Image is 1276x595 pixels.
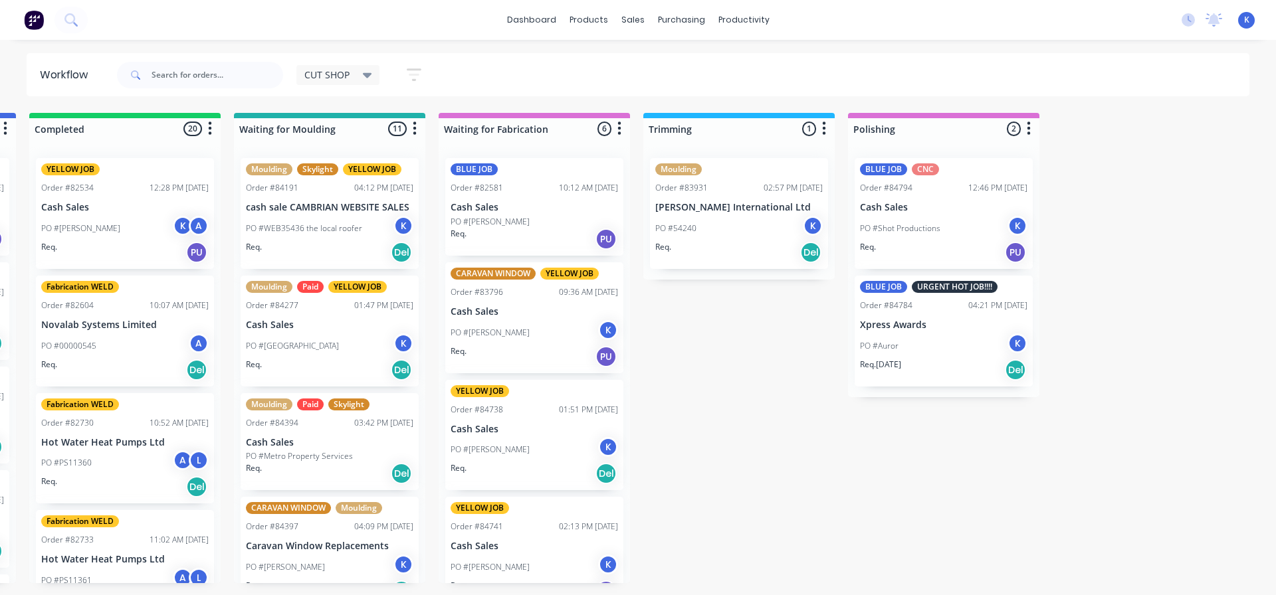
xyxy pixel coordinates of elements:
div: K [598,437,618,457]
div: K [173,216,193,236]
p: Cash Sales [451,424,618,435]
div: Order #82581 [451,182,503,194]
div: productivity [712,10,776,30]
p: PO #[PERSON_NAME] [451,444,530,456]
div: K [1008,216,1027,236]
p: PO #[PERSON_NAME] [451,216,530,228]
div: Fabrication WELDOrder #8273010:52 AM [DATE]Hot Water Heat Pumps LtdPO #PS11360ALReq.Del [36,393,214,504]
div: Fabrication WELDOrder #8260410:07 AM [DATE]Novalab Systems LimitedPO #00000545AReq.Del [36,276,214,386]
div: 01:47 PM [DATE] [354,299,413,311]
div: 12:28 PM [DATE] [150,182,209,194]
div: Del [595,463,617,484]
div: MouldingSkylightYELLOW JOBOrder #8419104:12 PM [DATE]cash sale CAMBRIAN WEBSITE SALESPO #WEB35436... [241,158,419,269]
div: Moulding [246,163,292,175]
div: Order #83796 [451,286,503,298]
div: Del [391,242,412,263]
p: PO #[PERSON_NAME] [41,222,120,234]
p: Req. [451,580,467,592]
p: PO #Auror [860,340,899,352]
p: Req. [451,228,467,240]
p: Novalab Systems Limited [41,319,209,331]
div: 09:36 AM [DATE] [559,286,618,298]
div: Fabrication WELD [41,281,119,293]
p: Req. [246,580,262,592]
div: Fabrication WELD [41,398,119,410]
p: PO #Shot Productions [860,222,940,234]
div: Moulding [336,502,382,514]
div: PU [1005,242,1026,263]
div: BLUE JOB [860,281,907,293]
p: PO #[PERSON_NAME] [451,327,530,339]
p: Hot Water Heat Pumps Ltd [41,437,209,448]
div: BLUE JOBURGENT HOT JOB!!!!Order #8478404:21 PM [DATE]Xpress AwardsPO #AurorKReq.[DATE]Del [855,276,1033,386]
div: YELLOW JOBOrder #8253412:28 PM [DATE]Cash SalesPO #[PERSON_NAME]KAReq.PU [36,158,214,269]
input: Search for orders... [152,62,283,88]
div: Moulding [246,281,292,293]
p: PO #PS11360 [41,457,92,469]
p: Req. [41,359,57,371]
p: PO #WEB35436 the local roofer [246,222,362,234]
div: 11:02 AM [DATE] [150,534,209,546]
p: PO #PS11361 [41,574,92,586]
div: Del [391,359,412,381]
p: Req. [451,462,467,474]
div: Skylight [328,398,370,410]
div: purchasing [651,10,712,30]
div: URGENT HOT JOB!!!! [912,281,998,293]
div: YELLOW JOB [328,281,387,293]
p: Cash Sales [860,202,1027,213]
p: Req. [41,475,57,487]
div: K [598,554,618,574]
p: PO #54240 [655,222,696,234]
p: Cash Sales [451,202,618,213]
p: Req. [DATE] [860,359,901,371]
div: K [393,333,413,353]
div: CARAVAN WINDOW [451,268,536,280]
span: CUT SHOP [304,68,350,82]
p: Req. [655,241,671,253]
div: YELLOW JOBOrder #8473801:51 PM [DATE]Cash SalesPO #[PERSON_NAME]KReq.Del [445,380,623,491]
p: Hot Water Heat Pumps Ltd [41,554,209,565]
div: Moulding [655,163,702,175]
div: Order #82604 [41,299,94,311]
div: Order #82730 [41,417,94,429]
div: MouldingOrder #8393102:57 PM [DATE][PERSON_NAME] International LtdPO #54240KReq.Del [650,158,828,269]
div: Order #84394 [246,417,298,429]
div: sales [615,10,651,30]
div: K [393,554,413,574]
div: Del [391,463,412,484]
div: Order #82534 [41,182,94,194]
p: PO #[PERSON_NAME] [246,561,325,573]
p: Xpress Awards [860,319,1027,331]
p: Cash Sales [451,541,618,552]
div: 10:52 AM [DATE] [150,417,209,429]
div: 12:46 PM [DATE] [968,182,1027,194]
div: YELLOW JOB [41,163,100,175]
div: Skylight [297,163,338,175]
div: 01:51 PM [DATE] [559,404,618,416]
div: Order #84397 [246,521,298,533]
div: K [598,320,618,340]
div: 02:13 PM [DATE] [559,521,618,533]
div: CNC [912,163,939,175]
div: Order #84738 [451,404,503,416]
a: dashboard [500,10,563,30]
div: 04:09 PM [DATE] [354,521,413,533]
p: Req. [41,241,57,253]
div: Paid [297,281,324,293]
div: Del [186,476,207,497]
p: PO #[GEOGRAPHIC_DATA] [246,340,339,352]
div: A [189,216,209,236]
div: K [1008,333,1027,353]
div: Paid [297,398,324,410]
p: Req. [246,241,262,253]
div: BLUE JOBOrder #8258110:12 AM [DATE]Cash SalesPO #[PERSON_NAME]Req.PU [445,158,623,256]
div: Moulding [246,398,292,410]
div: L [189,568,209,588]
div: 10:07 AM [DATE] [150,299,209,311]
p: Req. [246,359,262,371]
div: YELLOW JOB [343,163,401,175]
div: Workflow [40,67,94,83]
div: YELLOW JOB [451,385,509,397]
p: PO #[PERSON_NAME] [451,561,530,573]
